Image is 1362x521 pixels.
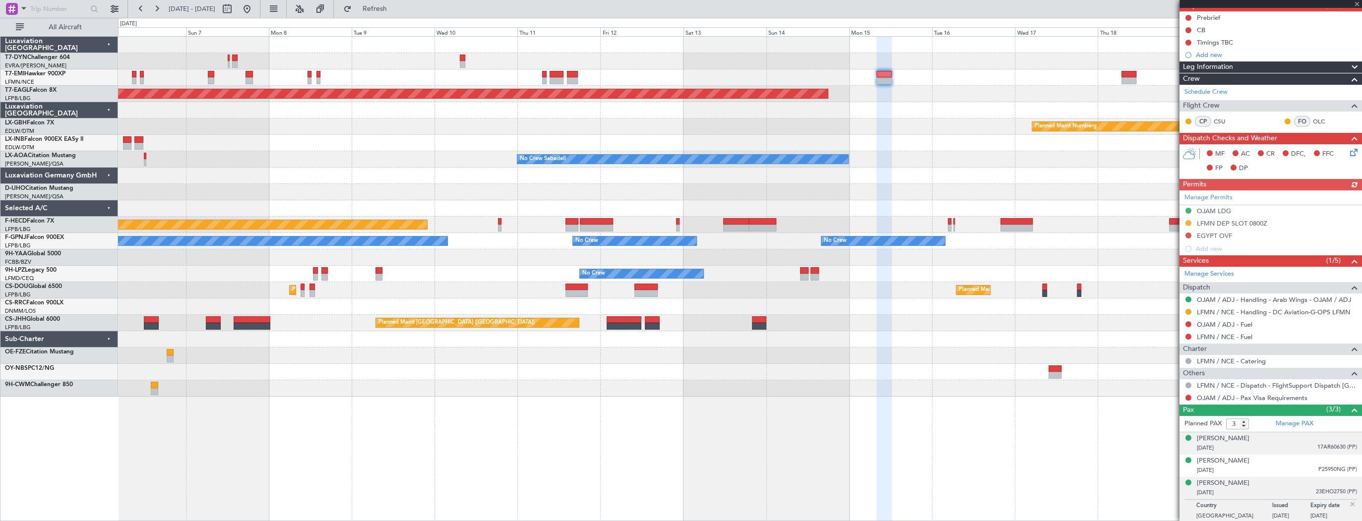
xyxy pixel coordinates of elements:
[5,234,64,240] a: F-GPNJFalcon 900EX
[1239,164,1248,174] span: DP
[5,242,31,249] a: LFPB/LBG
[169,4,215,13] span: [DATE] - [DATE]
[1197,38,1233,47] div: Timings TBC
[1313,117,1335,126] a: OLC
[1197,357,1266,365] a: LFMN / NCE - Catering
[5,120,54,126] a: LX-GBHFalcon 7X
[1197,381,1357,390] a: LFMN / NCE - Dispatch - FlightSupport Dispatch [GEOGRAPHIC_DATA]
[1241,149,1250,159] span: AC
[5,291,31,298] a: LFPB/LBG
[1214,117,1236,126] a: CSU
[26,24,105,31] span: All Aircraft
[1197,333,1252,341] a: LFMN / NCE - Fuel
[1294,116,1310,127] div: FO
[5,127,34,135] a: EDLW/DTM
[1195,116,1211,127] div: CP
[5,307,36,315] a: DNMM/LOS
[5,87,57,93] a: T7-EAGLFalcon 8X
[5,275,34,282] a: LFMD/CEQ
[5,193,63,200] a: [PERSON_NAME]/QSA
[517,27,600,36] div: Thu 11
[5,95,31,102] a: LFPB/LBG
[339,1,398,17] button: Refresh
[5,316,60,322] a: CS-JHHGlobal 6000
[354,5,395,12] span: Refresh
[1015,27,1098,36] div: Wed 17
[378,315,535,330] div: Planned Maint [GEOGRAPHIC_DATA] ([GEOGRAPHIC_DATA])
[5,251,61,257] a: 9H-YAAGlobal 5000
[1197,489,1214,496] span: [DATE]
[30,1,87,16] input: Trip Number
[1276,419,1313,429] a: Manage PAX
[1183,344,1207,355] span: Charter
[683,27,766,36] div: Sat 13
[1098,27,1180,36] div: Thu 18
[5,267,25,273] span: 9H-LPZ
[1326,404,1341,414] span: (3/3)
[11,19,108,35] button: All Aircraft
[1272,502,1310,512] p: Issued
[5,324,31,331] a: LFPB/LBG
[1183,73,1200,85] span: Crew
[1215,164,1223,174] span: FP
[932,27,1015,36] div: Tue 16
[5,218,54,224] a: F-HECDFalcon 7X
[1197,320,1252,329] a: OJAM / ADJ - Fuel
[5,136,24,142] span: LX-INB
[1266,149,1275,159] span: CR
[5,382,73,388] a: 9H-CWMChallenger 850
[600,27,683,36] div: Fri 12
[5,382,30,388] span: 9H-CWM
[1184,87,1228,97] a: Schedule Crew
[120,20,137,28] div: [DATE]
[5,71,65,77] a: T7-EMIHawker 900XP
[1197,434,1249,444] div: [PERSON_NAME]
[5,349,74,355] a: OE-FZECitation Mustang
[766,27,849,36] div: Sun 14
[103,27,186,36] div: Sat 6
[5,218,27,224] span: F-HECD
[5,87,29,93] span: T7-EAGL
[1197,444,1214,452] span: [DATE]
[1183,100,1220,112] span: Flight Crew
[849,27,932,36] div: Mon 15
[1316,488,1357,496] span: 23EHO2750 (PP)
[1197,478,1249,488] div: [PERSON_NAME]
[5,153,76,159] a: LX-AOACitation Mustang
[1184,269,1234,279] a: Manage Services
[1326,255,1341,266] span: (1/5)
[1196,51,1357,59] div: Add new
[5,349,26,355] span: OE-FZE
[5,55,27,60] span: T7-DYN
[5,144,34,151] a: EDLW/DTM
[824,233,847,248] div: No Crew
[269,27,352,36] div: Mon 8
[1183,405,1194,416] span: Pax
[1197,308,1350,316] a: LFMN / NCE - Handling - DC Aviation-G-OPS LFMN
[1183,368,1205,379] span: Others
[5,258,31,266] a: FCBB/BZV
[5,71,24,77] span: T7-EMI
[1317,443,1357,452] span: 17AR60630 (PP)
[1183,61,1233,73] span: Leg Information
[1183,133,1277,144] span: Dispatch Checks and Weather
[1322,149,1334,159] span: FFC
[1310,502,1349,512] p: Expiry date
[5,120,27,126] span: LX-GBH
[1291,149,1306,159] span: DFC,
[520,152,566,167] div: No Crew Sabadell
[5,365,54,371] a: OY-NBSPC12/NG
[5,365,28,371] span: OY-NBS
[5,226,31,233] a: LFPB/LBG
[1197,456,1249,466] div: [PERSON_NAME]
[1318,465,1357,474] span: P25950NG (PP)
[1197,13,1220,22] div: Prebrief
[575,233,598,248] div: No Crew
[1196,502,1272,512] p: Country
[1197,394,1307,402] a: OJAM / ADJ - Pax Visa Requirements
[1184,419,1222,429] label: Planned PAX
[5,55,70,60] a: T7-DYNChallenger 604
[1197,295,1351,304] a: OJAM / ADJ - Handling - Arab Wings - OJAM / ADJ
[5,185,25,191] span: D-IJHO
[5,62,66,69] a: EVRA/[PERSON_NAME]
